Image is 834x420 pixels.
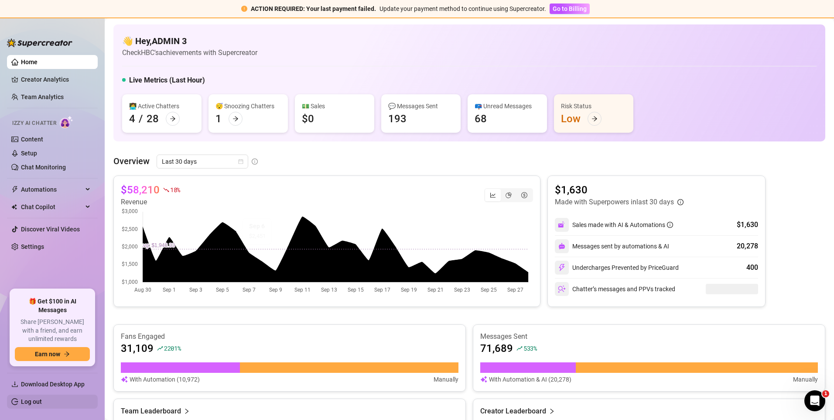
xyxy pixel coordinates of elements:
span: arrow-right [591,116,598,122]
div: $1,630 [737,220,758,230]
article: Messages Sent [480,332,818,341]
div: Chatter’s messages and PPVs tracked [555,282,675,296]
span: dollar-circle [521,192,527,198]
span: 🎁 Get $100 in AI Messages [15,297,90,314]
div: 400 [746,262,758,273]
div: 193 [388,112,407,126]
div: 💬 Messages Sent [388,101,454,111]
span: info-circle [667,222,673,228]
span: calendar [238,159,243,164]
span: right [184,406,190,417]
div: Undercharges Prevented by PriceGuard [555,261,679,275]
a: Creator Analytics [21,72,91,86]
span: fall [163,187,169,193]
span: 18 % [170,186,180,194]
span: Chat Copilot [21,200,83,214]
article: Fans Engaged [121,332,458,341]
article: Manually [793,375,818,384]
span: info-circle [252,158,258,165]
div: Sales made with AI & Automations [572,220,673,230]
article: $1,630 [555,183,684,197]
div: $0 [302,112,314,126]
button: Go to Billing [550,3,590,14]
iframe: Intercom live chat [804,390,825,411]
article: With Automation & AI (20,278) [489,375,571,384]
a: Team Analytics [21,93,64,100]
div: 20,278 [737,241,758,251]
div: 1 [215,112,222,126]
span: Download Desktop App [21,381,85,388]
article: $58,210 [121,183,160,197]
article: Creator Leaderboard [480,406,546,417]
span: pie-chart [506,192,512,198]
h4: 👋 Hey, ADMIN 3 [122,35,257,47]
span: rise [157,345,163,351]
div: 68 [475,112,487,126]
div: Messages sent by automations & AI [555,239,669,253]
span: exclamation-circle [241,6,247,12]
article: Made with Superpowers in last 30 days [555,197,674,207]
div: 28 [147,112,159,126]
span: Share [PERSON_NAME] with a friend, and earn unlimited rewards [15,318,90,344]
span: Update your payment method to continue using Supercreator. [379,5,546,12]
article: 31,109 [121,341,154,355]
a: Go to Billing [550,5,590,12]
article: Revenue [121,197,180,207]
img: svg%3e [558,221,566,229]
article: Check HBC's achievements with Supercreator [122,47,257,58]
img: AI Chatter [60,116,73,128]
article: 71,689 [480,341,513,355]
a: Setup [21,150,37,157]
img: svg%3e [558,243,565,250]
a: Log out [21,398,42,405]
span: 2201 % [164,344,181,352]
img: svg%3e [558,264,566,272]
a: Settings [21,243,44,250]
span: rise [516,345,523,351]
span: Go to Billing [553,5,587,12]
h5: Live Metrics (Last Hour) [129,75,205,86]
button: Earn nowarrow-right [15,347,90,361]
article: With Automation (10,972) [130,375,200,384]
span: arrow-right [64,351,70,357]
a: Discover Viral Videos [21,226,80,233]
span: Last 30 days [162,155,243,168]
div: 😴 Snoozing Chatters [215,101,281,111]
a: Content [21,136,43,143]
img: svg%3e [558,285,566,293]
div: segmented control [484,188,533,202]
a: Chat Monitoring [21,164,66,171]
span: download [11,381,18,388]
span: thunderbolt [11,186,18,193]
article: Overview [113,155,150,168]
span: Earn now [35,351,60,358]
img: logo-BBDzfeDw.svg [7,38,72,47]
span: line-chart [490,192,496,198]
span: 1 [822,390,829,397]
strong: ACTION REQUIRED: Your last payment failed. [251,5,376,12]
img: Chat Copilot [11,204,17,210]
article: Team Leaderboard [121,406,181,417]
img: svg%3e [480,375,487,384]
span: info-circle [677,199,684,205]
div: 💵 Sales [302,101,367,111]
div: 👩‍💻 Active Chatters [129,101,195,111]
div: 📪 Unread Messages [475,101,540,111]
span: arrow-right [170,116,176,122]
article: Manually [434,375,458,384]
span: arrow-right [232,116,239,122]
div: 4 [129,112,135,126]
span: Izzy AI Chatter [12,119,56,127]
span: right [549,406,555,417]
div: Risk Status [561,101,626,111]
img: svg%3e [121,375,128,384]
span: Automations [21,182,83,196]
a: Home [21,59,38,65]
span: 533 % [523,344,537,352]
